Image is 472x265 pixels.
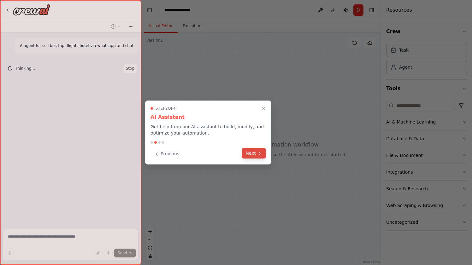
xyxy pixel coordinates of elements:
[150,149,183,159] button: Previous
[150,113,266,121] h3: AI Assistant
[156,106,176,111] span: Step 2 of 4
[242,148,266,158] button: Next
[150,124,266,136] p: Get help from our AI assistant to build, modify, and optimize your automation.
[145,6,154,14] button: Hide left sidebar
[260,105,267,112] button: Close walkthrough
